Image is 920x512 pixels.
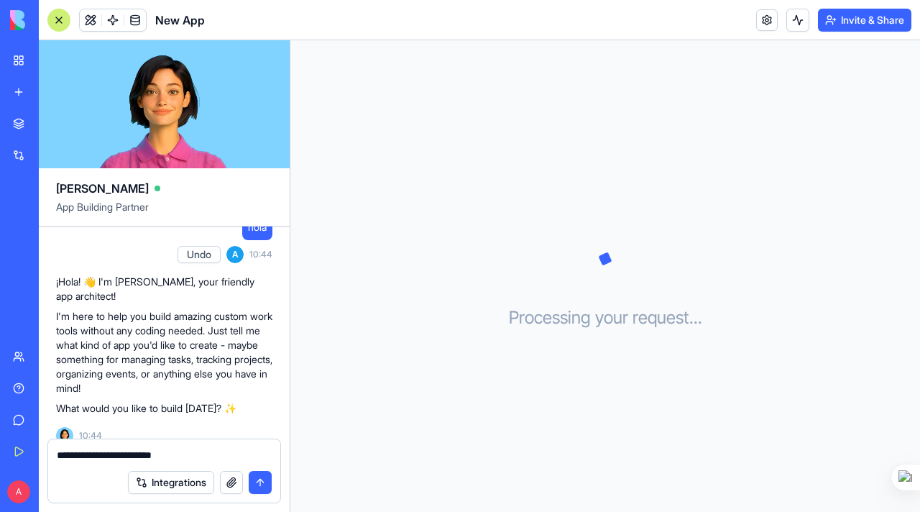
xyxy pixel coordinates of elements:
[10,10,99,30] img: logo
[689,306,694,329] span: .
[56,309,272,396] p: I'm here to help you build amazing custom work tools without any coding needed. Just tell me what...
[698,306,702,329] span: .
[56,200,272,226] span: App Building Partner
[56,275,272,303] p: ¡Hola! 👋 I'm [PERSON_NAME], your friendly app architect!
[509,306,702,329] h3: Processing your request
[56,180,149,197] span: [PERSON_NAME]
[248,220,267,234] span: hola
[7,480,30,503] span: A
[694,306,698,329] span: .
[226,246,244,263] span: A
[249,249,272,260] span: 10:44
[178,246,221,263] button: Undo
[56,401,272,416] p: What would you like to build [DATE]? ✨
[818,9,911,32] button: Invite & Share
[56,427,73,444] img: Ella_00000_wcx2te.png
[79,430,102,442] span: 10:44
[155,12,205,29] span: New App
[128,471,214,494] button: Integrations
